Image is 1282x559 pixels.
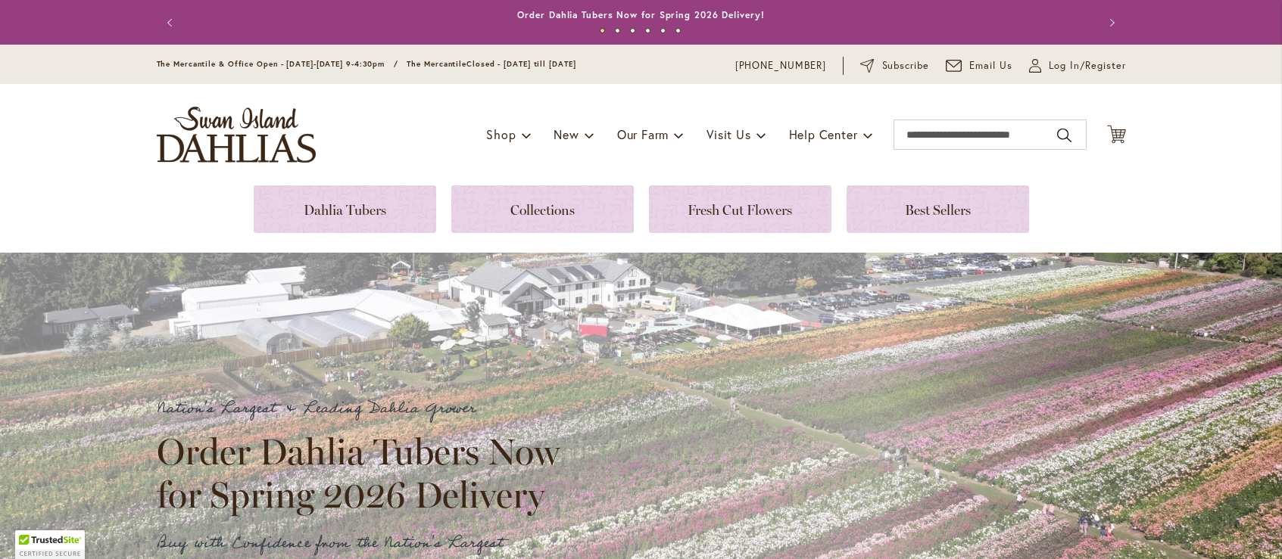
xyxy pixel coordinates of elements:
[157,8,187,38] button: Previous
[660,28,666,33] button: 5 of 6
[486,126,516,142] span: Shop
[157,107,316,163] a: store logo
[1096,8,1126,38] button: Next
[600,28,605,33] button: 1 of 6
[15,530,85,559] div: TrustedSite Certified
[554,126,579,142] span: New
[707,126,750,142] span: Visit Us
[946,58,1012,73] a: Email Us
[466,59,575,69] span: Closed - [DATE] till [DATE]
[645,28,650,33] button: 4 of 6
[157,396,573,421] p: Nation's Largest & Leading Dahlia Grower
[157,430,573,515] h2: Order Dahlia Tubers Now for Spring 2026 Delivery
[517,9,764,20] a: Order Dahlia Tubers Now for Spring 2026 Delivery!
[630,28,635,33] button: 3 of 6
[789,126,858,142] span: Help Center
[969,58,1012,73] span: Email Us
[675,28,681,33] button: 6 of 6
[617,126,669,142] span: Our Farm
[1029,58,1126,73] a: Log In/Register
[615,28,620,33] button: 2 of 6
[860,58,929,73] a: Subscribe
[882,58,930,73] span: Subscribe
[157,59,467,69] span: The Mercantile & Office Open - [DATE]-[DATE] 9-4:30pm / The Mercantile
[735,58,827,73] a: [PHONE_NUMBER]
[1049,58,1126,73] span: Log In/Register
